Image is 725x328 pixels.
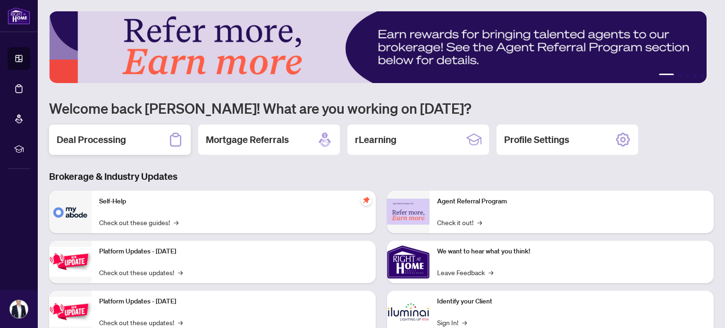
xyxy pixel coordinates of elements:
[659,74,674,77] button: 1
[99,196,368,207] p: Self-Help
[437,317,467,328] a: Sign In!→
[437,246,706,257] p: We want to hear what you think!
[49,191,92,233] img: Self-Help
[178,267,183,278] span: →
[57,133,126,146] h2: Deal Processing
[206,133,289,146] h2: Mortgage Referrals
[437,196,706,207] p: Agent Referral Program
[437,296,706,307] p: Identify your Client
[174,217,178,227] span: →
[700,74,704,77] button: 5
[355,133,396,146] h2: rLearning
[361,194,372,206] span: pushpin
[437,217,482,227] a: Check it out!→
[387,241,430,283] img: We want to hear what you think!
[178,317,183,328] span: →
[8,7,30,25] img: logo
[462,317,467,328] span: →
[99,246,368,257] p: Platform Updates - [DATE]
[49,247,92,277] img: Platform Updates - July 21, 2025
[678,74,682,77] button: 2
[49,99,714,117] h1: Welcome back [PERSON_NAME]! What are you working on [DATE]?
[387,199,430,225] img: Agent Referral Program
[477,217,482,227] span: →
[489,267,493,278] span: →
[687,295,716,323] button: Open asap
[99,217,178,227] a: Check out these guides!→
[685,74,689,77] button: 3
[49,11,707,83] img: Slide 0
[49,170,714,183] h3: Brokerage & Industry Updates
[10,300,28,318] img: Profile Icon
[693,74,697,77] button: 4
[504,133,569,146] h2: Profile Settings
[99,267,183,278] a: Check out these updates!→
[99,296,368,307] p: Platform Updates - [DATE]
[49,297,92,327] img: Platform Updates - July 8, 2025
[99,317,183,328] a: Check out these updates!→
[437,267,493,278] a: Leave Feedback→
